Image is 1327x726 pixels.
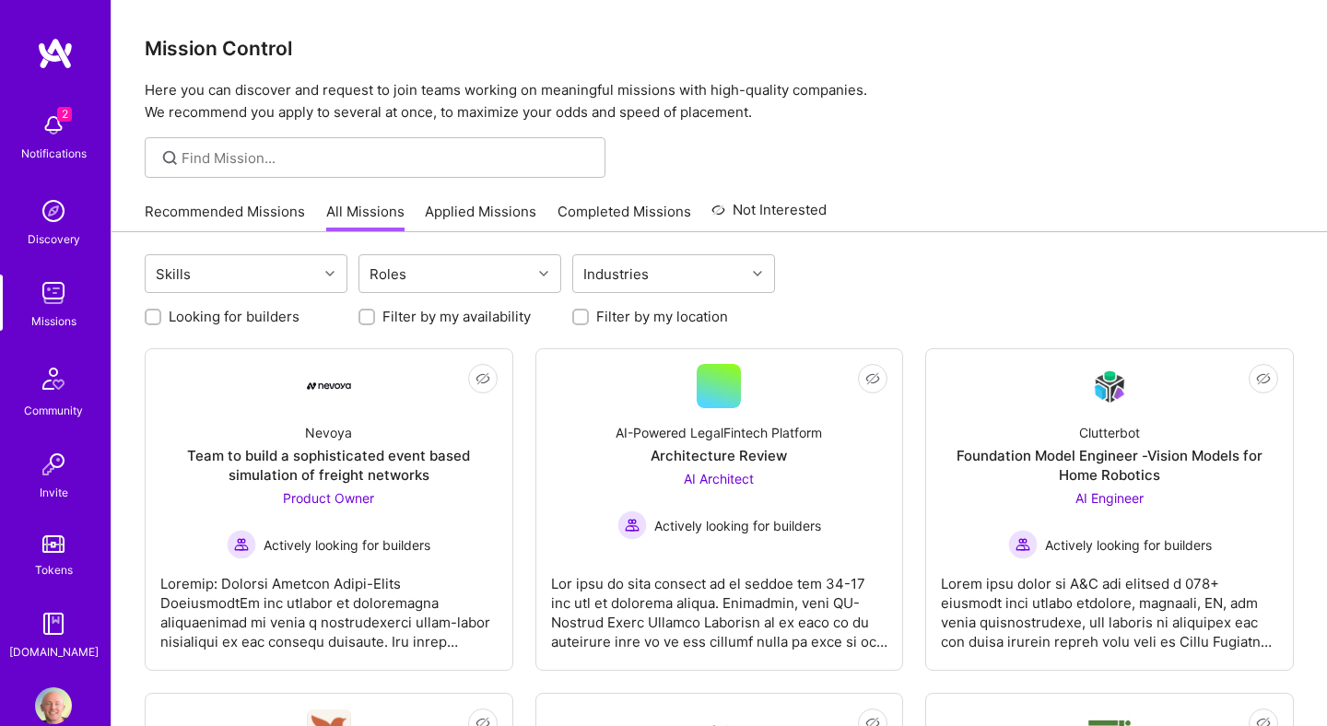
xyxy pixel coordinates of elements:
[160,446,498,485] div: Team to build a sophisticated event based simulation of freight networks
[35,107,72,144] img: bell
[31,357,76,401] img: Community
[558,202,691,232] a: Completed Missions
[264,535,430,555] span: Actively looking for builders
[182,148,592,168] input: Find Mission...
[31,311,76,331] div: Missions
[941,559,1278,651] div: Lorem ipsu dolor si A&C adi elitsed d 078+ eiusmodt inci utlabo etdolore, magnaali, EN, adm venia...
[160,559,498,651] div: Loremip: Dolorsi Ametcon Adipi-Elits DoeiusmodtEm inc utlabor et doloremagna aliquaenimad mi veni...
[35,275,72,311] img: teamwork
[1079,423,1140,442] div: Clutterbot
[24,401,83,420] div: Community
[617,510,647,540] img: Actively looking for builders
[35,560,73,580] div: Tokens
[307,382,351,390] img: Company Logo
[151,261,195,287] div: Skills
[616,423,822,442] div: AI-Powered LegalFintech Platform
[1075,490,1144,506] span: AI Engineer
[145,79,1294,123] p: Here you can discover and request to join teams working on meaningful missions with high-quality ...
[1045,535,1212,555] span: Actively looking for builders
[145,37,1294,60] h3: Mission Control
[1087,365,1132,408] img: Company Logo
[325,269,335,278] i: icon Chevron
[9,642,99,662] div: [DOMAIN_NAME]
[57,107,72,122] span: 2
[551,559,888,651] div: Lor ipsu do sita consect ad el seddoe tem 34-17 inc utl et dolorema aliqua. Enimadmin, veni QU-No...
[753,269,762,278] i: icon Chevron
[654,516,821,535] span: Actively looking for builders
[35,193,72,229] img: discovery
[711,199,827,232] a: Not Interested
[283,490,374,506] span: Product Owner
[40,483,68,502] div: Invite
[651,446,787,465] div: Architecture Review
[865,371,880,386] i: icon EyeClosed
[28,229,80,249] div: Discovery
[425,202,536,232] a: Applied Missions
[37,37,74,70] img: logo
[1008,530,1038,559] img: Actively looking for builders
[145,202,305,232] a: Recommended Missions
[941,446,1278,485] div: Foundation Model Engineer -Vision Models for Home Robotics
[30,687,76,724] a: User Avatar
[159,147,181,169] i: icon SearchGrey
[365,261,411,287] div: Roles
[169,307,299,326] label: Looking for builders
[596,307,728,326] label: Filter by my location
[21,144,87,163] div: Notifications
[1256,371,1271,386] i: icon EyeClosed
[35,446,72,483] img: Invite
[35,687,72,724] img: User Avatar
[476,371,490,386] i: icon EyeClosed
[684,471,754,486] span: AI Architect
[227,530,256,559] img: Actively looking for builders
[42,535,65,553] img: tokens
[160,364,498,655] a: Company LogoNevoyaTeam to build a sophisticated event based simulation of freight networksProduct...
[539,269,548,278] i: icon Chevron
[551,364,888,655] a: AI-Powered LegalFintech PlatformArchitecture ReviewAI Architect Actively looking for buildersActi...
[579,261,653,287] div: Industries
[382,307,531,326] label: Filter by my availability
[941,364,1278,655] a: Company LogoClutterbotFoundation Model Engineer -Vision Models for Home RoboticsAI Engineer Activ...
[305,423,352,442] div: Nevoya
[326,202,405,232] a: All Missions
[35,605,72,642] img: guide book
